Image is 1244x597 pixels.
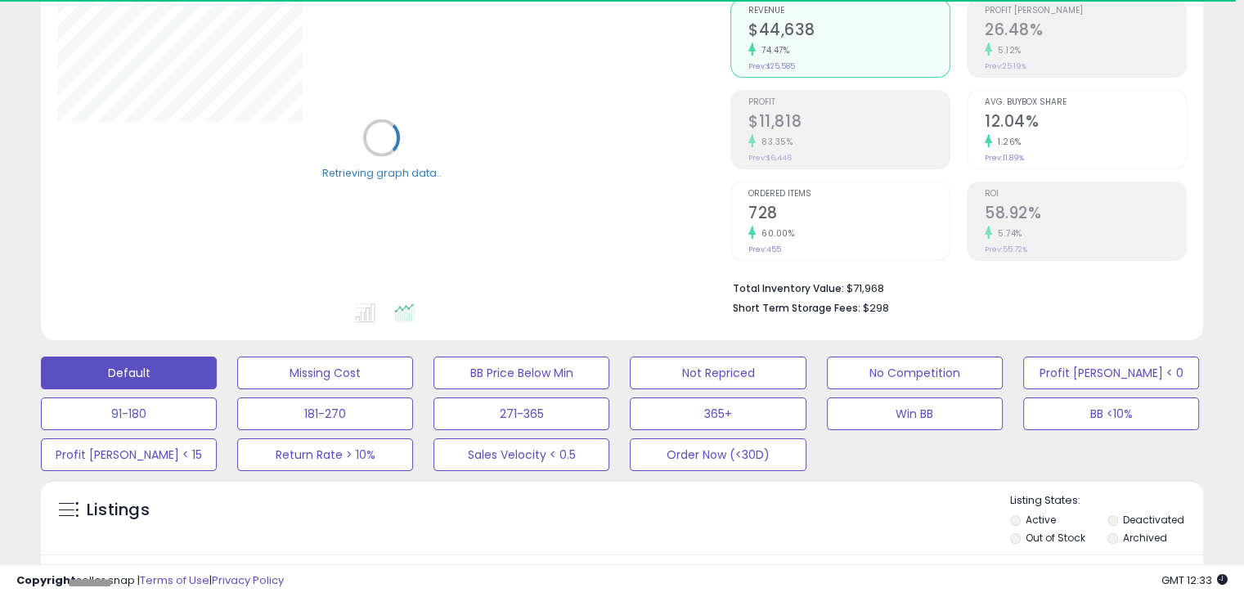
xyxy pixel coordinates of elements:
[41,357,217,389] button: Default
[985,61,1026,71] small: Prev: 25.19%
[630,397,806,430] button: 365+
[748,112,950,134] h2: $11,818
[41,438,217,471] button: Profit [PERSON_NAME] < 15
[985,245,1027,254] small: Prev: 55.72%
[985,98,1186,107] span: Avg. Buybox Share
[237,438,413,471] button: Return Rate > 10%
[16,573,284,589] div: seller snap | |
[756,227,794,240] small: 60.00%
[992,136,1022,148] small: 1.26%
[1161,572,1228,588] span: 2025-08-18 12:33 GMT
[1010,493,1203,509] p: Listing States:
[733,301,860,315] b: Short Term Storage Fees:
[1026,513,1056,527] label: Active
[237,357,413,389] button: Missing Cost
[433,357,609,389] button: BB Price Below Min
[630,438,806,471] button: Order Now (<30D)
[1023,357,1199,389] button: Profit [PERSON_NAME] < 0
[1122,513,1183,527] label: Deactivated
[433,438,609,471] button: Sales Velocity < 0.5
[748,98,950,107] span: Profit
[87,499,150,522] h5: Listings
[748,190,950,199] span: Ordered Items
[237,397,413,430] button: 181-270
[41,397,217,430] button: 91-180
[748,153,792,163] small: Prev: $6,446
[433,397,609,430] button: 271-365
[756,136,793,148] small: 83.35%
[212,572,284,588] a: Privacy Policy
[630,357,806,389] button: Not Repriced
[756,44,789,56] small: 74.47%
[992,227,1022,240] small: 5.74%
[985,112,1186,134] h2: 12.04%
[748,61,795,71] small: Prev: $25,585
[748,245,781,254] small: Prev: 455
[733,281,844,295] b: Total Inventory Value:
[1122,531,1166,545] label: Archived
[985,204,1186,226] h2: 58.92%
[992,44,1022,56] small: 5.12%
[1023,397,1199,430] button: BB <10%
[748,204,950,226] h2: 728
[827,357,1003,389] button: No Competition
[322,166,442,181] div: Retrieving graph data..
[985,190,1186,199] span: ROI
[863,300,889,316] span: $298
[733,277,1174,297] li: $71,968
[16,572,76,588] strong: Copyright
[1026,531,1085,545] label: Out of Stock
[827,397,1003,430] button: Win BB
[985,153,1024,163] small: Prev: 11.89%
